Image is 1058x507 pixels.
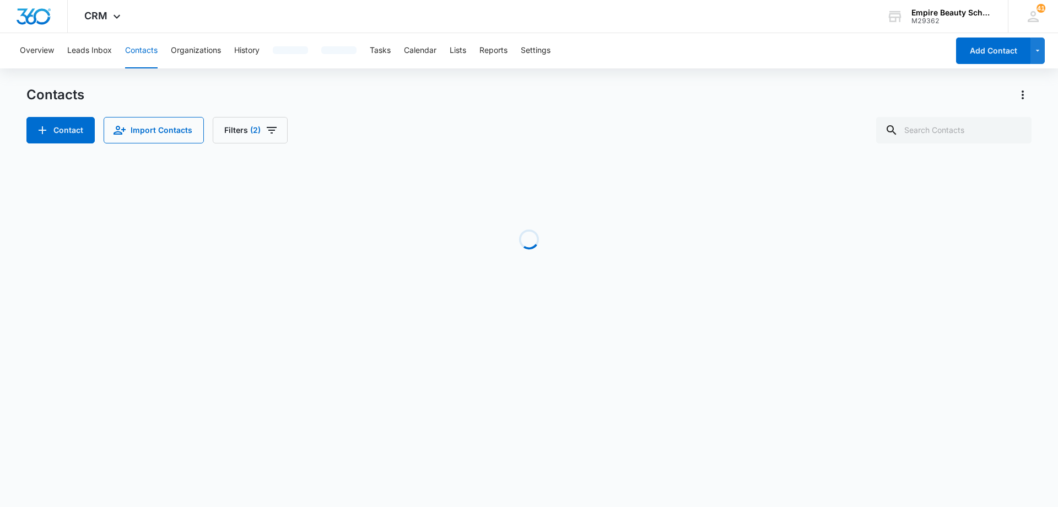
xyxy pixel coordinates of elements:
[20,33,54,68] button: Overview
[521,33,550,68] button: Settings
[234,33,260,68] button: History
[26,117,95,143] button: Add Contact
[1014,86,1032,104] button: Actions
[26,87,84,103] h1: Contacts
[250,126,261,134] span: (2)
[404,33,436,68] button: Calendar
[1037,4,1045,13] span: 41
[213,117,288,143] button: Filters
[1037,4,1045,13] div: notifications count
[84,10,107,22] span: CRM
[876,117,1032,143] input: Search Contacts
[911,17,992,25] div: account id
[450,33,466,68] button: Lists
[67,33,112,68] button: Leads Inbox
[479,33,508,68] button: Reports
[171,33,221,68] button: Organizations
[125,33,158,68] button: Contacts
[911,8,992,17] div: account name
[104,117,204,143] button: Import Contacts
[956,38,1030,64] button: Add Contact
[370,33,391,68] button: Tasks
